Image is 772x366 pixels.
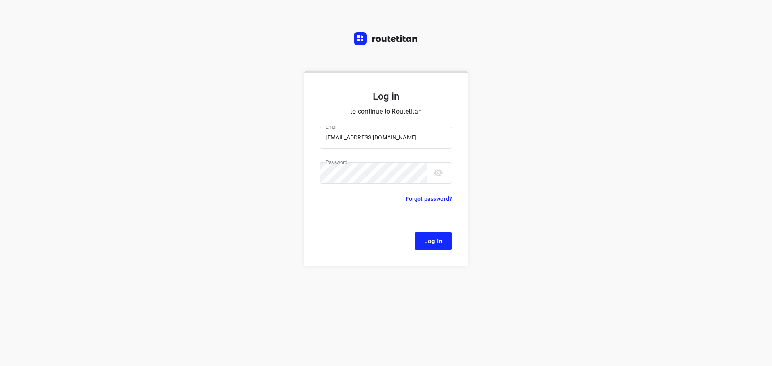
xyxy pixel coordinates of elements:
[320,106,452,117] p: to continue to Routetitan
[320,90,452,103] h5: Log in
[430,165,446,181] button: toggle password visibility
[406,194,452,204] p: Forgot password?
[354,32,418,45] img: Routetitan
[415,232,452,250] button: Log In
[424,236,442,246] span: Log In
